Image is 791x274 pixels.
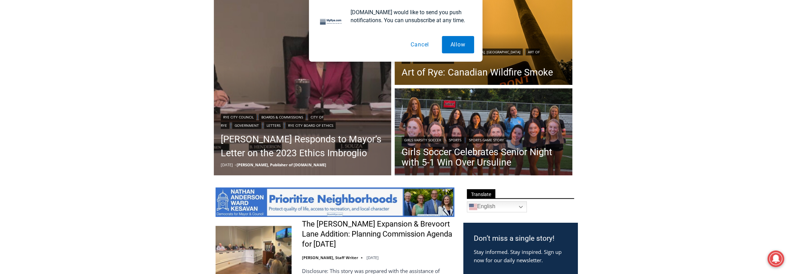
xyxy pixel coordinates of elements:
[235,162,237,167] span: –
[175,0,328,67] div: "[PERSON_NAME] and I covered the [DATE] Parade, which was a really eye opening experience as I ha...
[259,114,305,121] a: Boards & Commissions
[402,147,565,168] a: Girls Soccer Celebrates Senior Night with 5-1 Win Over Ursuline
[467,201,527,212] a: English
[232,122,261,129] a: Government
[474,233,567,244] h3: Don’t miss a single story!
[221,162,233,167] time: [DATE]
[345,8,474,24] div: [DOMAIN_NAME] would like to send you push notifications. You can unsubscribe at any time.
[221,132,385,160] a: [PERSON_NAME] Responds to Mayor’s Letter on the 2023 Ethics Imbroglio
[466,136,506,143] a: Sports Game Story
[467,189,495,198] span: Translate
[317,8,345,36] img: notification icon
[446,136,464,143] a: Sports
[367,255,379,260] time: [DATE]
[402,135,565,143] div: | |
[237,162,326,167] a: [PERSON_NAME], Publisher of [DOMAIN_NAME]
[402,67,565,78] a: Art of Rye: Canadian Wildfire Smoke
[402,36,438,53] button: Cancel
[182,69,322,85] span: Intern @ [DOMAIN_NAME]
[264,122,283,129] a: Letters
[395,88,572,177] a: Read More Girls Soccer Celebrates Senior Night with 5-1 Win Over Ursuline
[221,114,256,121] a: Rye City Council
[302,219,454,249] a: The [PERSON_NAME] Expansion & Brevoort Lane Addition: Planning Commission Agenda for [DATE]
[302,255,358,260] a: [PERSON_NAME], Staff Writer
[286,122,336,129] a: Rye City Board of Ethics
[402,136,444,143] a: Girls Varsity Soccer
[395,88,572,177] img: (PHOTO: The 2025 Rye Girls Soccer seniors. L to R: Parker Calhoun, Claire Curran, Alessia MacKinn...
[469,203,477,211] img: en
[442,36,474,53] button: Allow
[221,112,385,129] div: | | | | |
[474,248,567,264] p: Stay informed. Stay inspired. Sign up now for our daily newsletter.
[167,67,336,86] a: Intern @ [DOMAIN_NAME]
